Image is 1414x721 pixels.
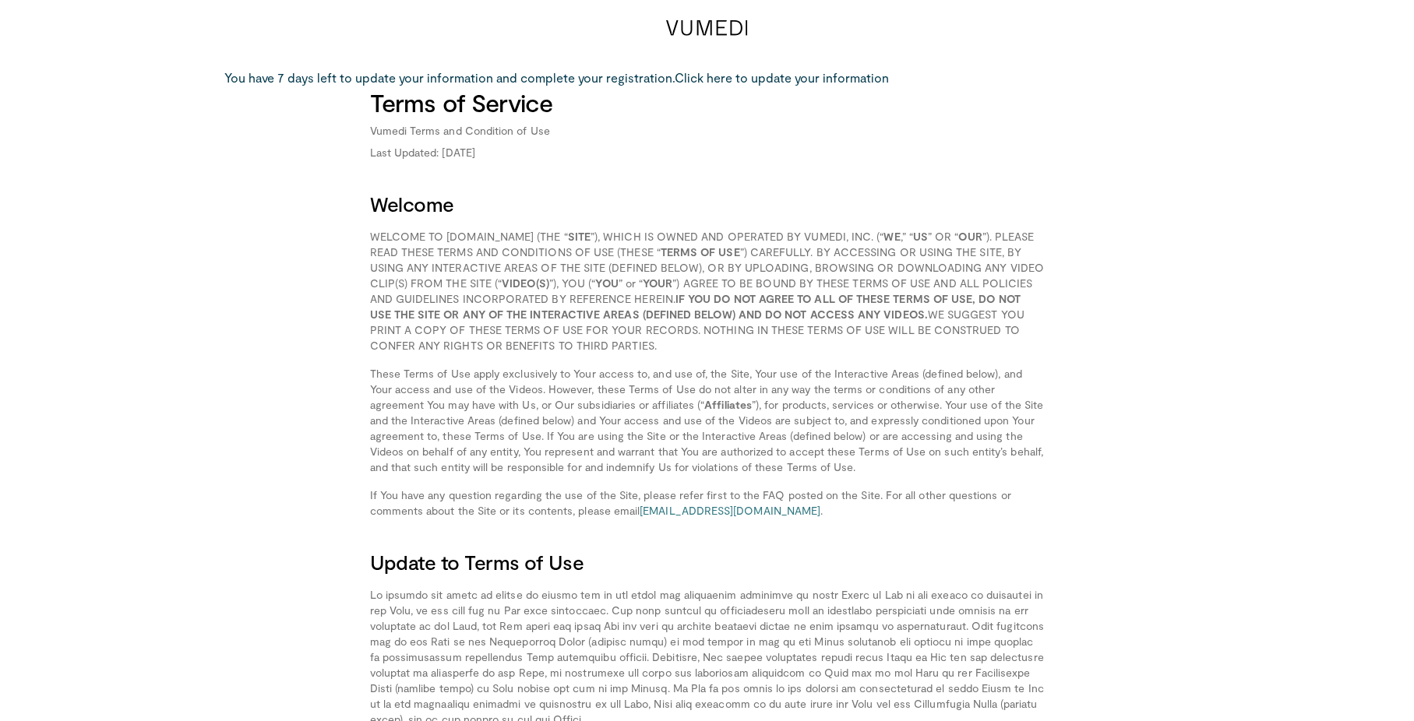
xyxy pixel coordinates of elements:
[370,123,1045,139] p: Vumedi Terms and Condition of Use
[370,487,1045,519] p: If You have any question regarding the use of the Site, please refer first to the FAQ posted on t...
[370,550,1045,575] h3: Update to Terms of Use
[643,276,672,290] strong: YOUR
[704,398,752,411] strong: Affiliates
[370,87,1045,117] h2: Terms of Service
[661,245,740,259] strong: TERMS OF USE
[370,292,1021,321] strong: IF YOU DO NOT AGREE TO ALL OF THESE TERMS OF USE, DO NOT USE THE SITE OR ANY OF THE INTERACTIVE A...
[370,192,1045,216] h3: Welcome
[958,230,982,243] strong: OUR
[370,229,1045,353] p: WELCOME TO [DOMAIN_NAME] (THE “ ”), WHICH IS OWNED AND OPERATED BY VUMEDI, INC. (“ ,” “ ” OR “ ”)...
[640,504,820,517] a: [EMAIL_ADDRESS][DOMAIN_NAME]
[502,276,549,290] strong: VIDEO(S)
[370,366,1045,475] p: These Terms of Use apply exclusively to Your access to, and use of, the Site, Your use of the Int...
[675,70,889,85] a: Click here to update your information
[883,230,900,243] strong: WE
[913,230,928,243] strong: US
[595,276,618,290] strong: YOU
[568,230,591,243] strong: SITE
[224,69,1190,87] div: You have 7 days left to update your information and complete your registration.
[370,145,1045,160] p: Last Updated: [DATE]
